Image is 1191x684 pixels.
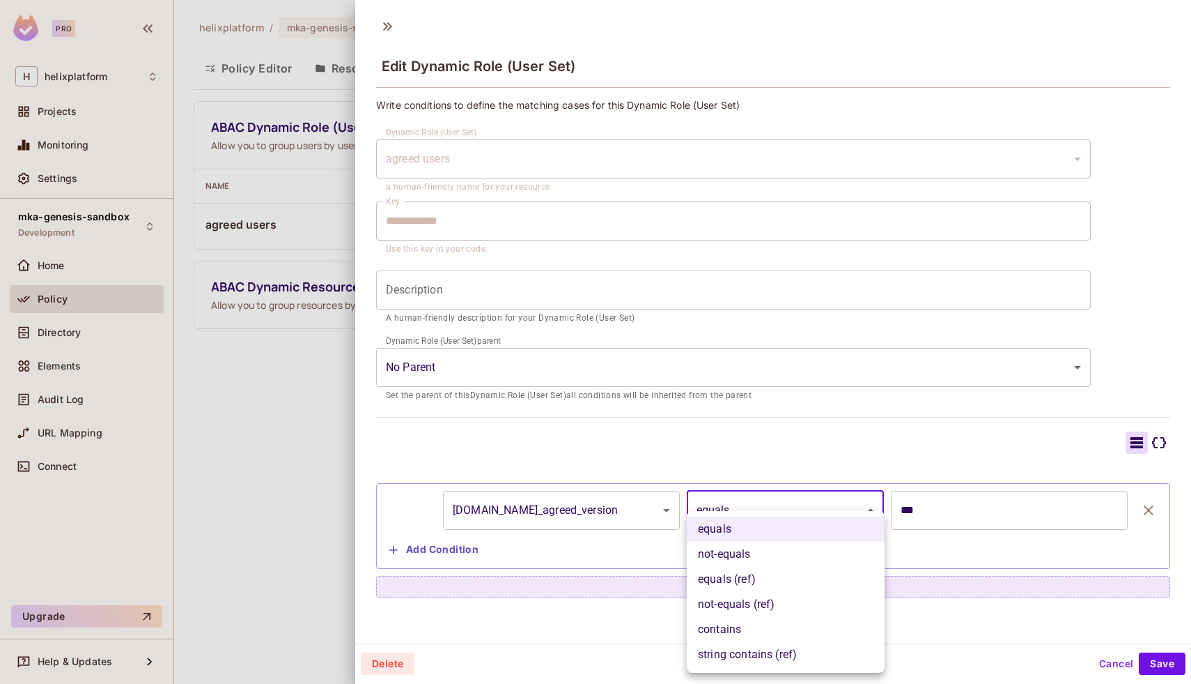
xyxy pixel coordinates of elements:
li: equals (ref) [687,567,885,592]
li: not-equals (ref) [687,592,885,617]
li: equals [687,517,885,542]
li: contains [687,617,885,642]
li: not-equals [687,542,885,567]
li: string contains (ref) [687,642,885,667]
